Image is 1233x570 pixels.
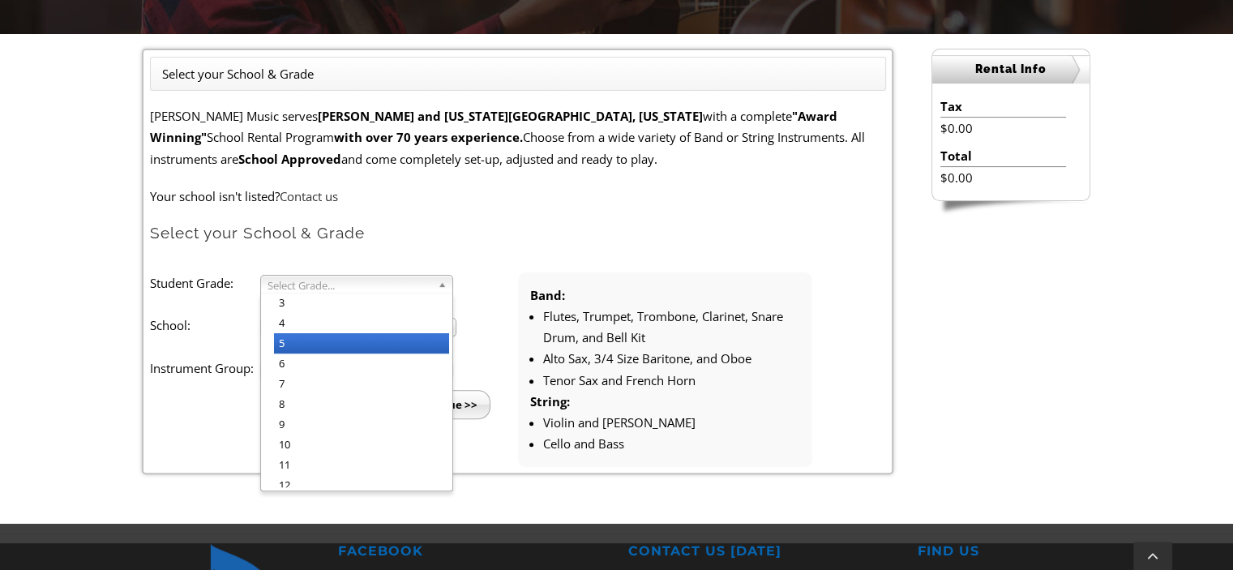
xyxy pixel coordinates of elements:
img: sidebar-footer.png [931,201,1090,216]
li: 4 [274,313,449,333]
li: 10 [274,435,449,455]
li: $0.00 [940,118,1066,139]
strong: School Approved [238,151,341,167]
li: $0.00 [940,167,1066,188]
a: Contact us [280,188,338,204]
li: Alto Sax, 3/4 Size Baritone, and Oboe [543,348,800,369]
li: Total [940,145,1066,167]
li: 3 [274,293,449,313]
li: 9 [274,414,449,435]
li: Tax [940,96,1066,118]
label: Instrument Group: [150,358,260,379]
li: 6 [274,354,449,374]
li: Tenor Sax and French Horn [543,370,800,391]
li: Select your School & Grade [162,63,314,84]
p: Your school isn't listed? [150,186,886,207]
label: Student Grade: [150,272,260,294]
p: [PERSON_NAME] Music serves with a complete School Rental Program Choose from a wide variety of Ba... [150,105,886,169]
strong: Band: [530,287,565,303]
li: 8 [274,394,449,414]
strong: with over 70 years experience. [334,129,523,145]
h2: FIND US [918,543,1184,560]
li: 12 [274,475,449,495]
h2: CONTACT US [DATE] [628,543,895,560]
strong: String: [530,393,570,409]
strong: [PERSON_NAME] and [US_STATE][GEOGRAPHIC_DATA], [US_STATE] [318,108,703,124]
h2: Rental Info [932,55,1090,84]
li: Violin and [PERSON_NAME] [543,412,800,433]
li: 7 [274,374,449,394]
li: 5 [274,333,449,354]
h2: Select your School & Grade [150,223,886,243]
span: Select Grade... [268,276,431,295]
label: School: [150,315,260,336]
li: Cello and Bass [543,433,800,454]
h2: FACEBOOK [338,543,605,560]
li: 11 [274,455,449,475]
li: Flutes, Trumpet, Trombone, Clarinet, Snare Drum, and Bell Kit [543,306,800,349]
